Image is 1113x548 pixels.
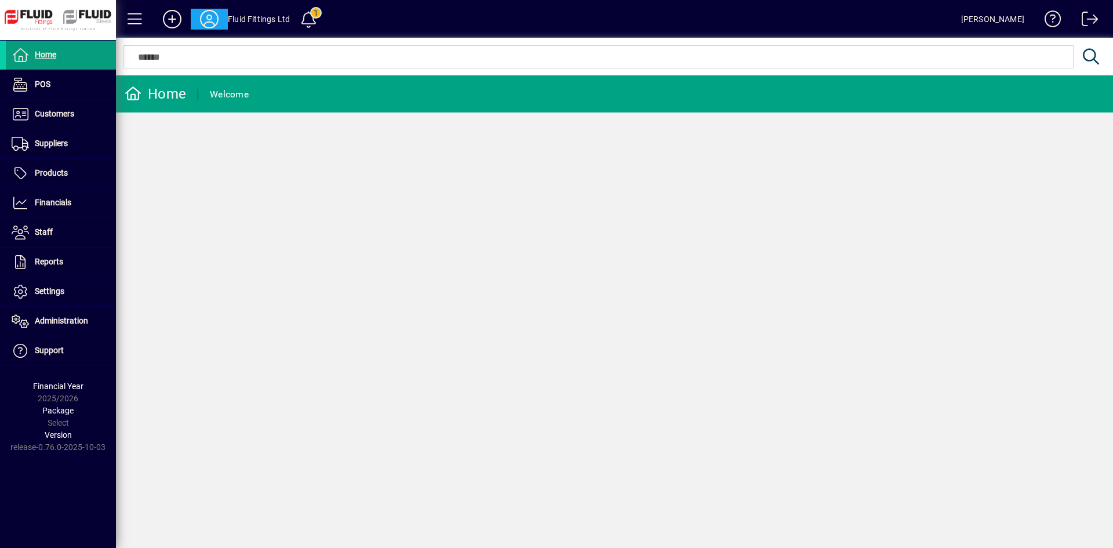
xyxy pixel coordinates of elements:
[154,9,191,30] button: Add
[35,346,64,355] span: Support
[35,139,68,148] span: Suppliers
[125,85,186,103] div: Home
[35,50,56,59] span: Home
[228,10,290,28] div: Fluid Fittings Ltd
[6,277,116,306] a: Settings
[6,129,116,158] a: Suppliers
[191,9,228,30] button: Profile
[6,159,116,188] a: Products
[6,70,116,99] a: POS
[1036,2,1061,40] a: Knowledge Base
[6,100,116,129] a: Customers
[35,109,74,118] span: Customers
[35,227,53,237] span: Staff
[961,10,1024,28] div: [PERSON_NAME]
[42,406,74,415] span: Package
[1073,2,1099,40] a: Logout
[6,218,116,247] a: Staff
[6,336,116,365] a: Support
[45,430,72,440] span: Version
[35,168,68,177] span: Products
[35,286,64,296] span: Settings
[6,307,116,336] a: Administration
[35,316,88,325] span: Administration
[6,188,116,217] a: Financials
[35,257,63,266] span: Reports
[33,382,83,391] span: Financial Year
[35,198,71,207] span: Financials
[6,248,116,277] a: Reports
[35,79,50,89] span: POS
